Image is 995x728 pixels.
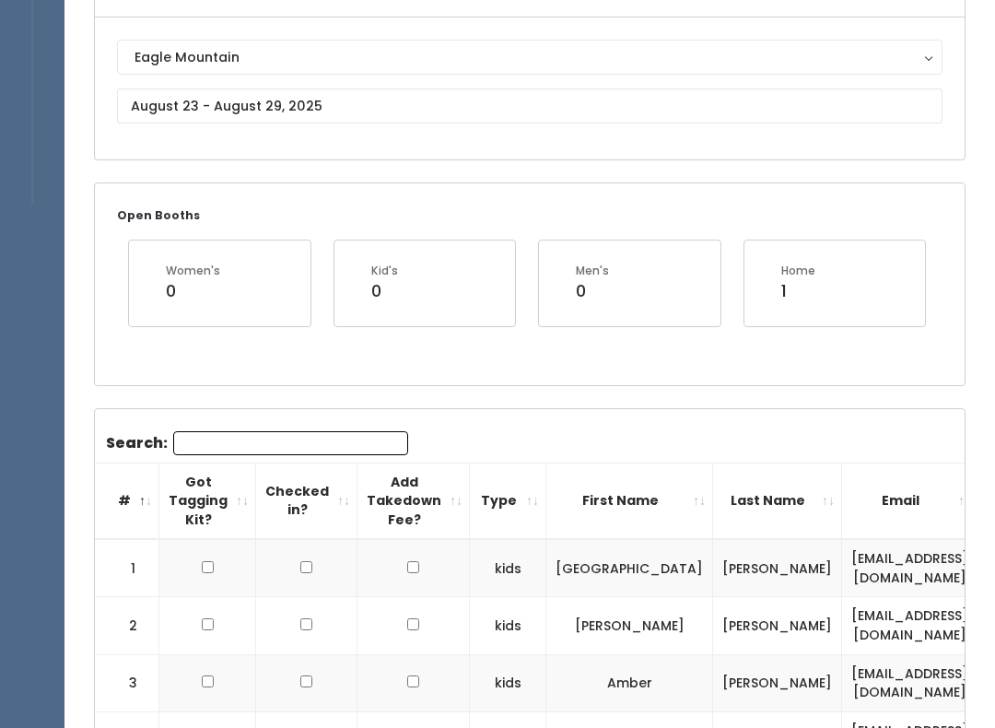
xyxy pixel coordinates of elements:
th: Got Tagging Kit?: activate to sort column ascending [159,463,256,539]
td: [EMAIL_ADDRESS][DOMAIN_NAME] [842,539,978,597]
small: Open Booths [117,207,200,223]
td: 2 [95,597,159,654]
div: Home [781,263,815,279]
div: 0 [576,279,609,303]
th: Email: activate to sort column ascending [842,463,978,539]
th: Add Takedown Fee?: activate to sort column ascending [357,463,470,539]
div: Men's [576,263,609,279]
td: [GEOGRAPHIC_DATA] [546,539,713,597]
div: 0 [166,279,220,303]
td: [EMAIL_ADDRESS][DOMAIN_NAME] [842,654,978,711]
th: Checked in?: activate to sort column ascending [256,463,357,539]
td: kids [470,597,546,654]
th: #: activate to sort column descending [95,463,159,539]
td: [PERSON_NAME] [713,597,842,654]
div: Kid's [371,263,398,279]
input: August 23 - August 29, 2025 [117,88,942,123]
th: First Name: activate to sort column ascending [546,463,713,539]
td: [PERSON_NAME] [713,654,842,711]
div: 0 [371,279,398,303]
div: Eagle Mountain [135,47,925,67]
td: 1 [95,539,159,597]
td: kids [470,654,546,711]
div: Women's [166,263,220,279]
th: Last Name: activate to sort column ascending [713,463,842,539]
td: Amber [546,654,713,711]
button: Eagle Mountain [117,40,942,75]
td: [PERSON_NAME] [546,597,713,654]
input: Search: [173,431,408,455]
td: 3 [95,654,159,711]
td: kids [470,539,546,597]
td: [EMAIL_ADDRESS][DOMAIN_NAME] [842,597,978,654]
th: Type: activate to sort column ascending [470,463,546,539]
td: [PERSON_NAME] [713,539,842,597]
div: 1 [781,279,815,303]
label: Search: [106,431,408,455]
